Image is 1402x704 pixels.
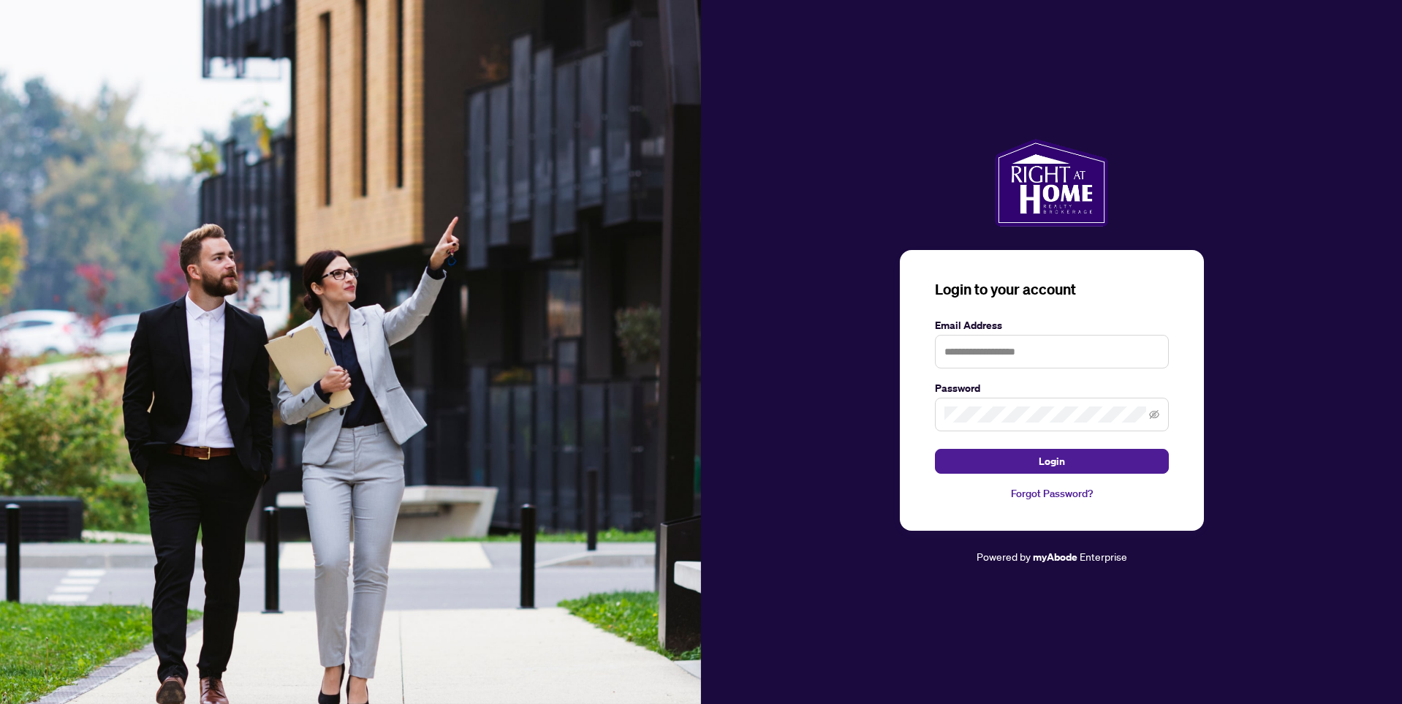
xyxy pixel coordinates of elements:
[1149,409,1159,420] span: eye-invisible
[977,550,1031,563] span: Powered by
[935,485,1169,501] a: Forgot Password?
[935,449,1169,474] button: Login
[935,380,1169,396] label: Password
[1080,550,1127,563] span: Enterprise
[935,317,1169,333] label: Email Address
[1039,450,1065,473] span: Login
[1033,549,1077,565] a: myAbode
[995,139,1108,227] img: ma-logo
[935,279,1169,300] h3: Login to your account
